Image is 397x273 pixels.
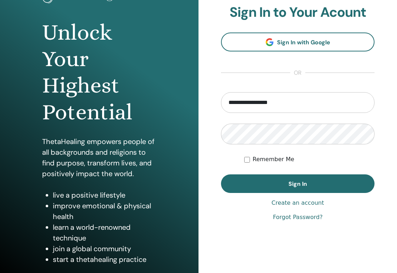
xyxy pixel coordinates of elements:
p: ThetaHealing empowers people of all backgrounds and religions to find purpose, transform lives, a... [42,136,157,179]
h1: Unlock Your Highest Potential [42,19,157,126]
span: Sign In with Google [277,39,330,46]
li: improve emotional & physical health [53,200,157,222]
li: join a global community [53,243,157,254]
span: Sign In [288,180,307,188]
h2: Sign In to Your Acount [221,4,375,21]
div: Keep me authenticated indefinitely or until I manually logout [244,155,375,164]
label: Remember Me [253,155,295,164]
li: start a thetahealing practice [53,254,157,265]
a: Sign In with Google [221,33,375,51]
button: Sign In [221,174,375,193]
span: or [290,69,305,77]
a: Forgot Password? [273,213,322,222]
li: live a positive lifestyle [53,190,157,200]
a: Create an account [271,199,324,207]
li: learn a world-renowned technique [53,222,157,243]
